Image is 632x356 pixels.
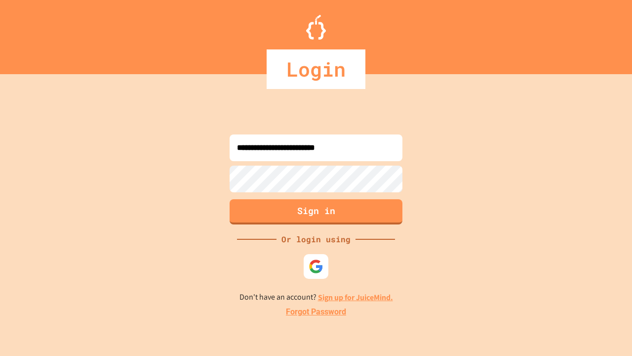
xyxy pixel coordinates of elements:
div: Or login using [276,233,355,245]
img: Logo.svg [306,15,326,40]
button: Sign in [230,199,402,224]
p: Don't have an account? [239,291,393,304]
a: Sign up for JuiceMind. [318,292,393,303]
img: google-icon.svg [309,259,323,274]
div: Login [267,49,365,89]
a: Forgot Password [286,306,346,318]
